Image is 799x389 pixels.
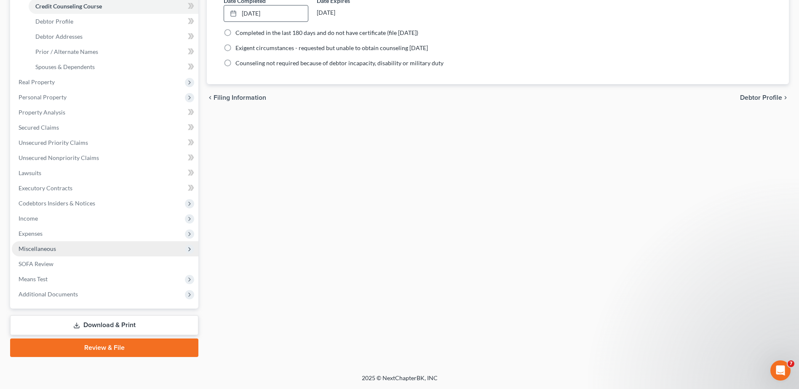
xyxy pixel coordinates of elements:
span: Real Property [19,78,55,85]
div: 2025 © NextChapterBK, INC [160,374,640,389]
span: Personal Property [19,93,67,101]
span: Filing Information [214,94,266,101]
span: Counseling not required because of debtor incapacity, disability or military duty [235,59,444,67]
span: Secured Claims [19,124,59,131]
a: Spouses & Dependents [29,59,198,75]
a: Download & Print [10,315,198,335]
a: Review & File [10,338,198,357]
span: Property Analysis [19,109,65,116]
a: Lawsuits [12,165,198,181]
button: Debtor Profile chevron_right [740,94,789,101]
span: Exigent circumstances - requested but unable to obtain counseling [DATE] [235,44,428,51]
a: [DATE] [224,5,307,21]
a: Unsecured Priority Claims [12,135,198,150]
iframe: Intercom live chat [770,360,791,381]
a: SOFA Review [12,256,198,272]
span: Executory Contracts [19,184,72,192]
span: Prior / Alternate Names [35,48,98,55]
span: Expenses [19,230,43,237]
span: Debtor Profile [35,18,73,25]
div: [DATE] [317,5,401,20]
a: Executory Contracts [12,181,198,196]
span: Spouses & Dependents [35,63,95,70]
span: Unsecured Priority Claims [19,139,88,146]
span: Debtor Addresses [35,33,83,40]
span: Completed in the last 180 days and do not have certificate (file [DATE]) [235,29,418,36]
span: Income [19,215,38,222]
i: chevron_left [207,94,214,101]
span: 7 [788,360,794,367]
span: Codebtors Insiders & Notices [19,200,95,207]
span: Additional Documents [19,290,78,298]
i: chevron_right [782,94,789,101]
a: Secured Claims [12,120,198,135]
a: Debtor Profile [29,14,198,29]
span: Lawsuits [19,169,41,176]
span: SOFA Review [19,260,53,267]
a: Unsecured Nonpriority Claims [12,150,198,165]
a: Prior / Alternate Names [29,44,198,59]
span: Debtor Profile [740,94,782,101]
button: chevron_left Filing Information [207,94,266,101]
span: Unsecured Nonpriority Claims [19,154,99,161]
span: Means Test [19,275,48,282]
span: Miscellaneous [19,245,56,252]
a: Debtor Addresses [29,29,198,44]
a: Property Analysis [12,105,198,120]
span: Credit Counseling Course [35,3,102,10]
